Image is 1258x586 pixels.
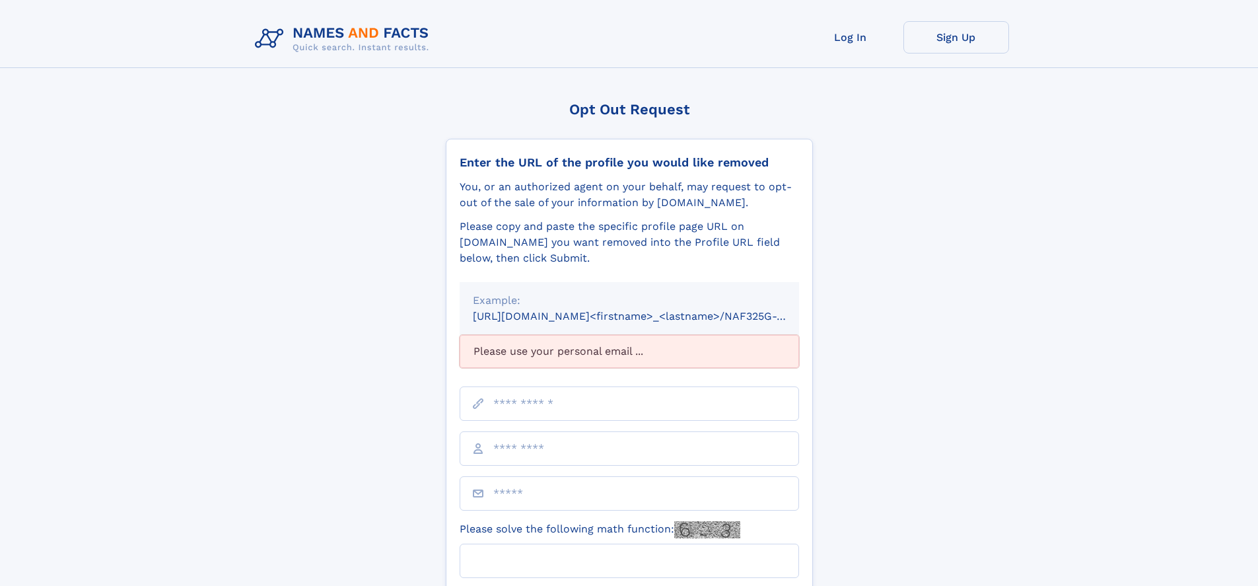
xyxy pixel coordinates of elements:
div: You, or an authorized agent on your behalf, may request to opt-out of the sale of your informatio... [460,179,799,211]
label: Please solve the following math function: [460,521,740,538]
img: Logo Names and Facts [250,21,440,57]
div: Please copy and paste the specific profile page URL on [DOMAIN_NAME] you want removed into the Pr... [460,219,799,266]
div: Enter the URL of the profile you would like removed [460,155,799,170]
div: Please use your personal email ... [460,335,799,368]
a: Log In [798,21,903,54]
div: Example: [473,293,786,309]
small: [URL][DOMAIN_NAME]<firstname>_<lastname>/NAF325G-xxxxxxxx [473,310,824,322]
a: Sign Up [903,21,1009,54]
div: Opt Out Request [446,101,813,118]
